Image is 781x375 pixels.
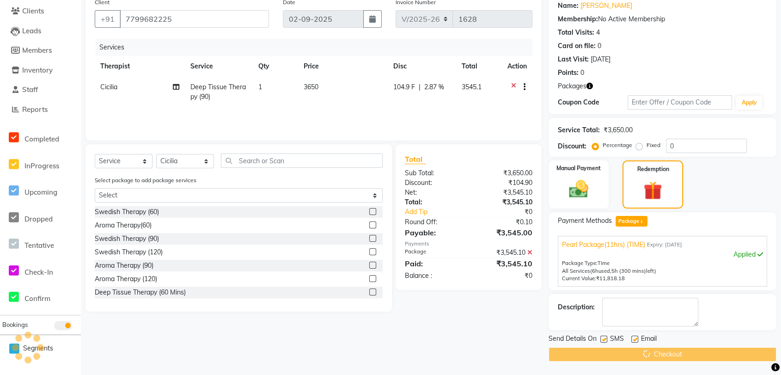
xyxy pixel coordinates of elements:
[562,250,763,259] div: Applied
[591,55,610,64] div: [DATE]
[398,207,480,217] a: Add Tip
[590,268,656,274] span: used, left)
[2,105,79,115] a: Reports
[22,66,53,74] span: Inventory
[590,268,598,274] span: (6h
[556,164,601,172] label: Manual Payment
[562,275,596,282] span: Current Value:
[24,268,53,277] span: Check-In
[558,216,612,226] span: Payment Methods
[610,334,624,345] span: SMS
[258,83,262,91] span: 1
[2,45,79,56] a: Members
[398,178,469,188] div: Discount:
[95,274,157,284] div: Aroma Therapy (120)
[96,39,539,56] div: Services
[95,247,163,257] div: Swedish Therapy (120)
[598,41,601,51] div: 0
[398,168,469,178] div: Sub Total:
[398,258,469,269] div: Paid:
[469,258,539,269] div: ₹3,545.10
[638,179,668,202] img: _gift.svg
[393,82,415,92] span: 104.9 F
[563,178,594,200] img: _cash.svg
[22,26,41,35] span: Leads
[549,334,597,345] span: Send Details On
[628,95,732,110] input: Enter Offer / Coupon Code
[598,260,610,266] span: Time
[2,321,28,328] span: Bookings
[596,275,625,282] span: ₹11,818.18
[558,302,595,312] div: Description:
[562,268,590,274] span: All Services
[95,207,159,217] div: Swedish Therapy (60)
[398,248,469,258] div: Package
[22,6,44,15] span: Clients
[298,56,388,77] th: Price
[398,227,469,238] div: Payable:
[558,41,596,51] div: Card on file:
[469,197,539,207] div: ₹3,545.10
[95,261,153,270] div: Aroma Therapy (90)
[2,85,79,95] a: Staff
[469,217,539,227] div: ₹0.10
[24,161,59,170] span: InProgress
[304,83,318,91] span: 3650
[558,28,594,37] div: Total Visits:
[562,260,598,266] span: Package Type:
[562,240,645,250] span: Pearl Package(11hrs) (TIME)
[398,197,469,207] div: Total:
[604,125,633,135] div: ₹3,650.00
[558,81,586,91] span: Packages
[405,154,426,164] span: Total
[611,268,646,274] span: 5h (300 mins)
[469,227,539,238] div: ₹3,545.00
[641,334,657,345] span: Email
[405,240,532,248] div: Payments
[95,221,152,230] div: Aroma Therapy(60)
[616,216,647,227] span: Package
[95,10,121,28] button: +91
[462,83,482,91] span: 3545.1
[185,56,253,77] th: Service
[480,207,539,217] div: ₹0
[95,56,185,77] th: Therapist
[469,168,539,178] div: ₹3,650.00
[2,6,79,17] a: Clients
[24,135,59,143] span: Completed
[24,294,50,303] span: Confirm
[100,83,117,91] span: Cicilia
[647,141,660,149] label: Fixed
[637,165,669,173] label: Redemption
[398,217,469,227] div: Round Off:
[647,241,682,249] span: Expiry: [DATE]
[558,68,579,78] div: Points:
[24,241,54,250] span: Tentative
[469,188,539,197] div: ₹3,545.10
[580,1,632,11] a: [PERSON_NAME]
[398,188,469,197] div: Net:
[190,83,246,101] span: Deep Tissue Therapy (90)
[596,28,600,37] div: 4
[95,288,186,297] div: Deep Tissue Therapy (60 Mins)
[424,82,444,92] span: 2.87 %
[558,14,598,24] div: Membership:
[2,26,79,37] a: Leads
[253,56,298,77] th: Qty
[639,219,644,225] span: 1
[558,141,586,151] div: Discount:
[502,56,532,77] th: Action
[24,215,53,223] span: Dropped
[95,176,196,184] label: Select package to add package services
[388,56,456,77] th: Disc
[419,82,421,92] span: |
[95,234,159,244] div: Swedish Therapy (90)
[22,46,52,55] span: Members
[221,154,383,168] input: Search or Scan
[558,125,600,135] div: Service Total:
[469,248,539,258] div: ₹3,545.10
[558,55,589,64] div: Last Visit:
[558,98,628,107] div: Coupon Code
[24,188,57,197] span: Upcoming
[558,14,767,24] div: No Active Membership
